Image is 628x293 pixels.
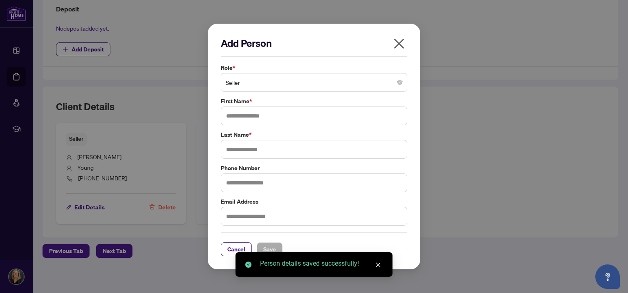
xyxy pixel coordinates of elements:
label: Phone Number [221,164,407,173]
label: Role [221,63,407,72]
div: Person details saved successfully! [260,259,383,269]
span: check-circle [245,262,251,268]
span: close [375,262,381,268]
label: Email Address [221,197,407,206]
h2: Add Person [221,37,407,50]
span: close-circle [397,80,402,85]
span: Cancel [227,243,245,256]
button: Open asap [595,264,620,289]
button: Save [257,242,283,256]
label: Last Name [221,130,407,139]
span: close [392,37,406,50]
button: Cancel [221,242,252,256]
span: Seller [226,75,402,90]
label: First Name [221,97,407,106]
a: Close [374,260,383,269]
